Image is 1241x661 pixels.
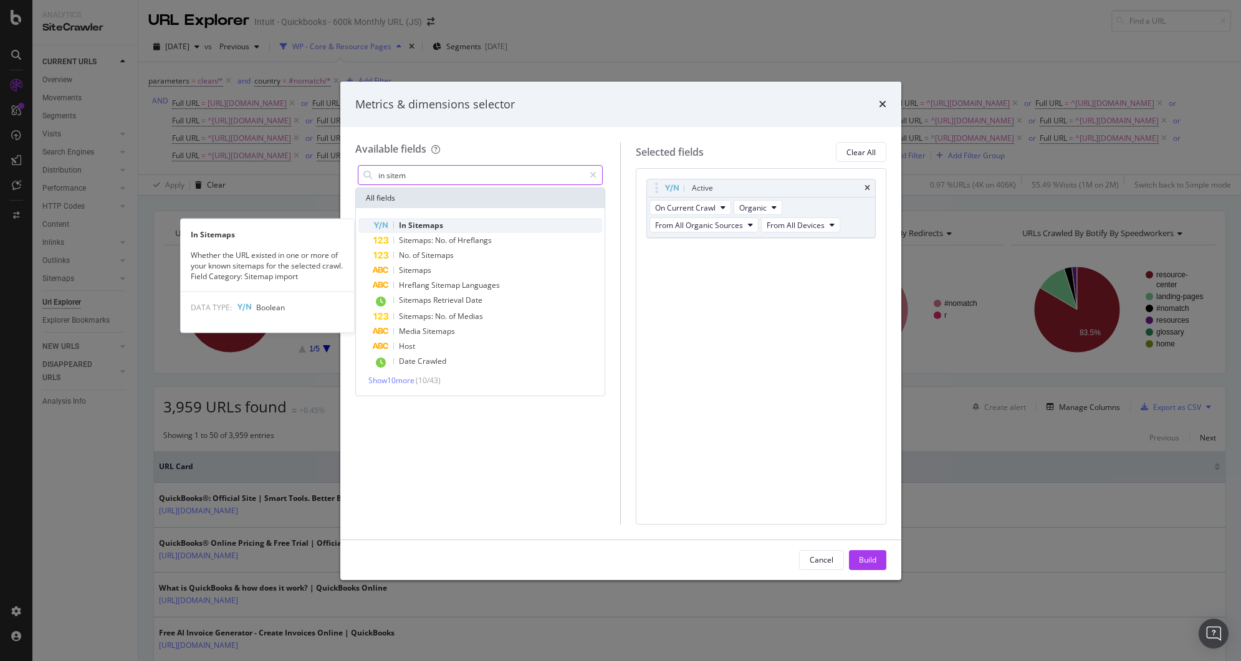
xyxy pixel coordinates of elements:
[416,375,441,386] span: ( 10 / 43 )
[739,202,767,213] span: Organic
[340,82,901,580] div: modal
[399,220,408,231] span: In
[399,311,435,321] span: Sitemaps:
[355,142,426,156] div: Available fields
[423,326,455,336] span: Sitemaps
[646,179,876,238] div: ActivetimesOn Current CrawlOrganicFrom All Organic SourcesFrom All Devices
[181,249,354,281] div: Whether the URL existed in one or more of your known sitemaps for the selected crawl. Field Categ...
[181,229,354,239] div: In Sitemaps
[458,311,483,321] span: Medias
[655,220,743,231] span: From All Organic Sources
[368,375,414,386] span: Show 10 more
[466,295,482,305] span: Date
[377,166,585,184] input: Search by field name
[431,280,462,290] span: Sitemap
[399,341,415,351] span: Host
[399,280,431,290] span: Hreflang
[734,200,782,215] button: Organic
[449,311,458,321] span: of
[399,295,433,305] span: Sitemaps
[435,235,449,245] span: No.
[356,188,605,208] div: All fields
[435,311,449,321] span: No.
[692,182,713,194] div: Active
[433,295,466,305] span: Retrieval
[449,235,458,245] span: of
[655,202,716,213] span: On Current Crawl
[1199,619,1229,649] div: Open Intercom Messenger
[767,220,825,231] span: From All Devices
[408,220,443,231] span: Sitemaps
[462,280,500,290] span: Languages
[859,554,876,565] div: Build
[458,235,492,245] span: Hreflangs
[399,265,431,275] span: Sitemaps
[413,250,421,260] span: of
[649,217,759,232] button: From All Organic Sources
[649,200,731,215] button: On Current Crawl
[418,356,446,366] span: Crawled
[865,184,870,192] div: times
[761,217,840,232] button: From All Devices
[846,147,876,158] div: Clear All
[879,97,886,113] div: times
[849,550,886,570] button: Build
[355,97,515,113] div: Metrics & dimensions selector
[836,142,886,162] button: Clear All
[421,250,454,260] span: Sitemaps
[399,250,413,260] span: No.
[399,356,418,366] span: Date
[810,554,833,565] div: Cancel
[799,550,844,570] button: Cancel
[399,235,435,245] span: Sitemaps:
[636,145,704,159] div: Selected fields
[399,326,423,336] span: Media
